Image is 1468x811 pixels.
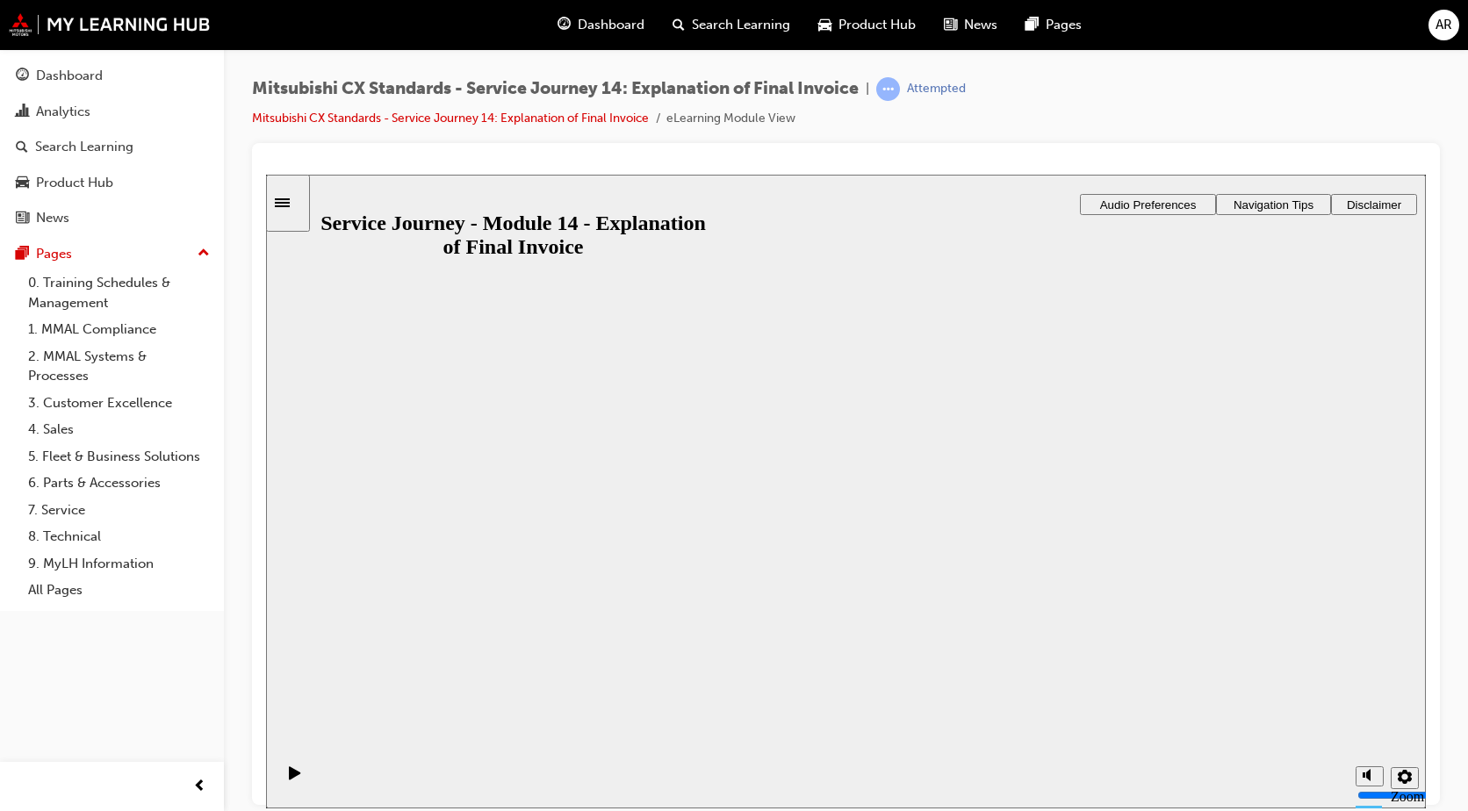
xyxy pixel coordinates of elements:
[16,68,29,84] span: guage-icon
[16,211,29,226] span: news-icon
[666,109,795,129] li: eLearning Module View
[36,208,69,228] div: News
[1091,614,1205,628] input: volume
[7,238,217,270] button: Pages
[21,497,217,524] a: 7. Service
[834,24,931,37] span: Audio Preferences
[21,343,217,390] a: 2. MMAL Systems & Processes
[21,269,217,316] a: 0. Training Schedules & Management
[1081,577,1151,634] div: misc controls
[968,24,1047,37] span: Navigation Tips
[818,14,831,36] span: car-icon
[9,13,211,36] img: mmal
[1081,24,1135,37] span: Disclaimer
[7,131,217,163] a: Search Learning
[1125,614,1158,661] label: Zoom to fit
[930,7,1011,43] a: news-iconNews
[16,176,29,191] span: car-icon
[1428,10,1459,40] button: AR
[7,60,217,92] a: Dashboard
[21,390,217,417] a: 3. Customer Excellence
[198,242,210,265] span: up-icon
[7,202,217,234] a: News
[543,7,658,43] a: guage-iconDashboard
[36,66,103,86] div: Dashboard
[16,140,28,155] span: search-icon
[21,416,217,443] a: 4. Sales
[9,577,39,634] div: playback controls
[16,104,29,120] span: chart-icon
[1046,15,1082,35] span: Pages
[1025,14,1039,36] span: pages-icon
[7,167,217,199] a: Product Hub
[9,591,39,621] button: Pause (Ctrl+Alt+P)
[21,316,217,343] a: 1. MMAL Compliance
[964,15,997,35] span: News
[21,550,217,578] a: 9. MyLH Information
[21,577,217,604] a: All Pages
[193,776,206,798] span: prev-icon
[558,14,571,36] span: guage-icon
[1125,592,1153,614] button: Settings
[36,102,90,122] div: Analytics
[1436,15,1452,35] span: AR
[21,523,217,550] a: 8. Technical
[866,79,869,99] span: |
[692,15,790,35] span: Search Learning
[944,14,957,36] span: news-icon
[21,443,217,470] a: 5. Fleet & Business Solutions
[252,79,859,99] span: Mitsubishi CX Standards - Service Journey 14: Explanation of Final Invoice
[21,470,217,497] a: 6. Parts & Accessories
[1011,7,1096,43] a: pages-iconPages
[16,247,29,262] span: pages-icon
[1090,592,1118,612] button: Mute (Ctrl+Alt+M)
[252,111,649,126] a: Mitsubishi CX Standards - Service Journey 14: Explanation of Final Invoice
[673,14,685,36] span: search-icon
[36,244,72,264] div: Pages
[838,15,916,35] span: Product Hub
[658,7,804,43] a: search-iconSearch Learning
[578,15,644,35] span: Dashboard
[876,77,900,101] span: learningRecordVerb_ATTEMPT-icon
[7,56,217,238] button: DashboardAnalyticsSearch LearningProduct HubNews
[907,81,966,97] div: Attempted
[35,137,133,157] div: Search Learning
[36,173,113,193] div: Product Hub
[7,96,217,128] a: Analytics
[804,7,930,43] a: car-iconProduct Hub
